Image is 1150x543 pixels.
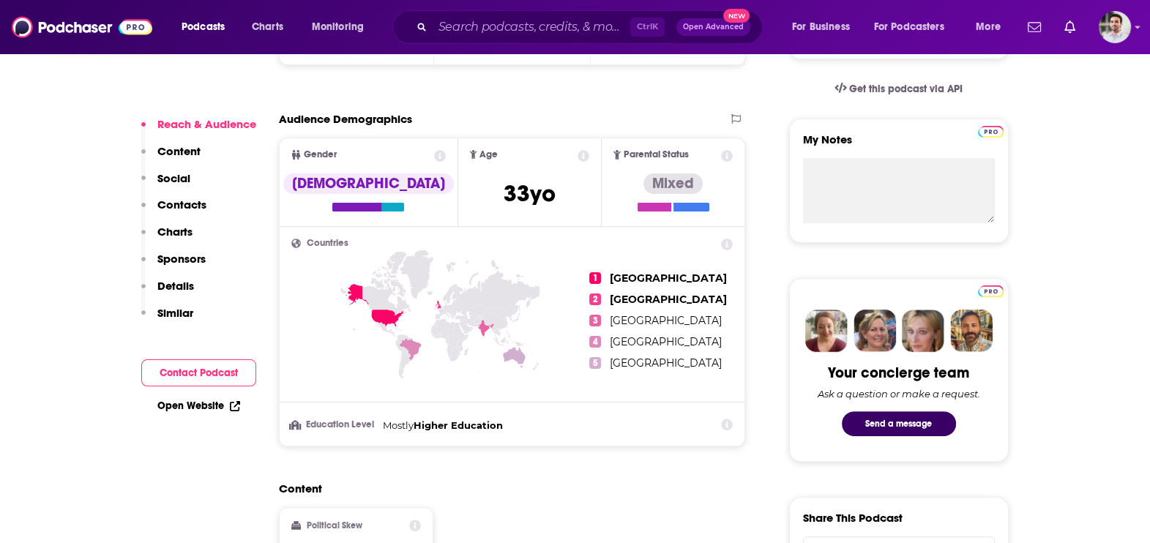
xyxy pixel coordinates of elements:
p: Details [157,279,194,293]
button: Contact Podcast [141,359,256,386]
span: 2 [589,293,601,305]
h2: Content [279,482,734,495]
div: Search podcasts, credits, & more... [406,10,777,44]
button: open menu [966,15,1019,39]
button: Content [141,144,201,171]
p: Content [157,144,201,158]
span: [GEOGRAPHIC_DATA] [610,314,722,327]
img: Podchaser Pro [978,285,1004,297]
a: Charts [242,15,292,39]
span: More [976,17,1001,37]
p: Reach & Audience [157,117,256,131]
p: Similar [157,306,193,320]
p: Social [157,171,190,185]
a: Pro website [978,283,1004,297]
img: Podchaser - Follow, Share and Rate Podcasts [12,13,152,41]
span: Age [479,150,498,160]
button: Similar [141,306,193,333]
span: [GEOGRAPHIC_DATA] [610,356,722,370]
span: [GEOGRAPHIC_DATA] [610,271,727,285]
button: Charts [141,225,193,252]
span: Get this podcast via API [849,83,963,95]
img: Jon Profile [950,310,993,352]
div: [DEMOGRAPHIC_DATA] [283,173,454,194]
img: Sydney Profile [805,310,848,352]
span: Countries [307,239,348,248]
span: [GEOGRAPHIC_DATA] [610,335,722,348]
span: New [723,9,750,23]
button: Sponsors [141,252,206,279]
p: Charts [157,225,193,239]
h2: Political Skew [307,520,362,531]
img: Podchaser Pro [978,126,1004,138]
span: Monitoring [312,17,364,37]
button: Reach & Audience [141,117,256,144]
span: For Podcasters [874,17,944,37]
img: User Profile [1099,11,1131,43]
span: Gender [304,150,337,160]
span: Parental Status [624,150,689,160]
span: Logged in as sam_beutlerink [1099,11,1131,43]
a: Pro website [978,124,1004,138]
a: Show notifications dropdown [1022,15,1047,40]
span: Mostly [383,419,414,431]
h2: Audience Demographics [279,112,412,126]
p: Contacts [157,198,206,211]
img: Barbara Profile [854,310,896,352]
a: Get this podcast via API [823,71,975,107]
span: 33 yo [504,179,556,208]
div: Mixed [643,173,703,194]
span: 1 [589,272,601,284]
button: Show profile menu [1099,11,1131,43]
span: Podcasts [182,17,225,37]
label: My Notes [803,132,995,158]
span: 3 [589,315,601,326]
input: Search podcasts, credits, & more... [433,15,630,39]
span: 4 [589,336,601,348]
button: Details [141,279,194,306]
span: Higher Education [414,419,503,431]
button: open menu [865,15,966,39]
button: Send a message [842,411,956,436]
button: Social [141,171,190,198]
img: Jules Profile [902,310,944,352]
span: Ctrl K [630,18,665,37]
span: [GEOGRAPHIC_DATA] [610,293,727,306]
button: open menu [782,15,868,39]
button: open menu [302,15,383,39]
button: Open AdvancedNew [676,18,750,36]
div: Your concierge team [828,364,969,382]
span: For Business [792,17,850,37]
div: Ask a question or make a request. [818,388,980,400]
button: open menu [171,15,244,39]
button: Contacts [141,198,206,225]
span: Charts [252,17,283,37]
span: Open Advanced [683,23,744,31]
span: 5 [589,357,601,369]
a: Show notifications dropdown [1058,15,1081,40]
h3: Education Level [291,420,377,430]
p: Sponsors [157,252,206,266]
a: Open Website [157,400,240,412]
h3: Share This Podcast [803,511,903,525]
